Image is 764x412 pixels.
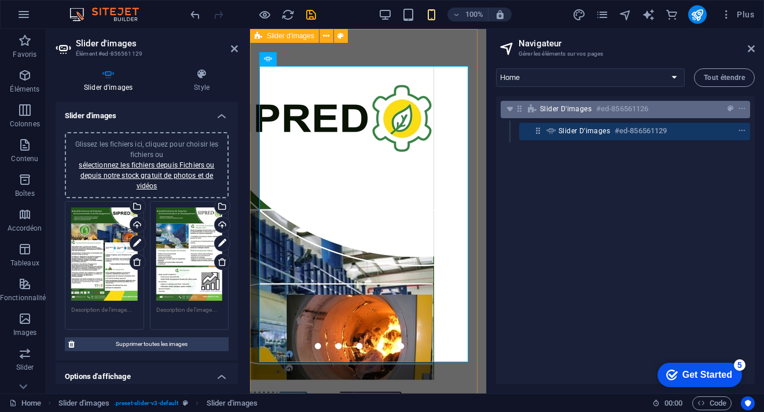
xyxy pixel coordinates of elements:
span: Plus [721,9,754,20]
h4: Style [166,68,238,93]
h6: Durée de la session [652,396,683,410]
button: design [572,8,586,21]
i: Annuler : Modifier les images du slider (Ctrl+Z) [189,8,202,21]
p: Colonnes [10,119,40,129]
p: Éléments [10,85,39,94]
p: Accordéon [8,224,42,233]
h6: #ed-856561129 [615,124,667,138]
p: Favoris [13,50,36,59]
i: AI Writer [642,8,655,21]
h4: Slider d'images [56,68,166,93]
a: Cliquez pour annuler la sélection. Double-cliquez pour ouvrir Pages. [9,396,41,410]
button: context-menu [736,124,748,138]
img: Editor Logo [67,8,153,21]
button: 1 [36,322,43,329]
p: Tableaux [10,258,39,268]
i: Publier [690,8,704,21]
div: Get Started [34,13,84,23]
button: Tout étendre [694,68,755,87]
button: undo [188,8,202,21]
button: pages [596,8,609,21]
i: Actualiser la page [281,8,295,21]
button: preset [725,102,736,116]
h4: Slider d'images [56,102,238,123]
p: Images [13,328,37,337]
button: navigator [619,8,633,21]
i: Design (Ctrl+Alt+Y) [572,8,586,21]
button: Supprimer toutes les images [65,337,229,351]
span: Glissez les fichiers ici, cliquez pour choisir les fichiers ou [75,140,219,190]
a: sélectionnez les fichiers depuis Fichiers ou depuis notre stock gratuit de photos et de vidéos [79,161,214,190]
p: Boîtes [15,189,35,198]
button: Usercentrics [741,396,755,410]
span: Supprimer toutes les images [78,337,225,351]
button: commerce [665,8,679,21]
i: Cet élément est une présélection personnalisable. [183,400,188,406]
p: Slider [16,363,34,372]
h6: #ed-856561126 [596,102,648,116]
span: . preset-slider-v3-default [114,396,178,410]
i: E-commerce [665,8,678,21]
div: SIPREDENERGIERENOUVENABLE18-08-02_page-0001-GbUVeIHGY3VCzfsfY9SoPw.jpg [156,207,223,301]
button: Code [692,396,732,410]
span: Slider d'images [540,104,592,114]
button: 100% [447,8,488,21]
div: 5 [86,2,97,14]
nav: breadcrumb [58,396,258,410]
button: text_generator [642,8,656,21]
h2: Navigateur [519,38,755,49]
button: publish [688,5,707,24]
div: Get Started 5 items remaining, 0% complete [9,6,94,30]
button: Plus [716,5,759,24]
span: Tout étendre [704,74,745,81]
p: Contenu [11,154,38,163]
h4: Options d'affichage [56,363,238,384]
span: Slider d'images [559,126,610,136]
i: Enregistrer (Ctrl+S) [304,8,318,21]
span: Slider d'images [267,32,314,39]
button: context-menu [736,102,748,116]
h3: Gérer les éléments sur vos pages [519,49,732,59]
h6: 100% [465,8,483,21]
i: Lors du redimensionnement, ajuster automatiquement le niveau de zoom en fonction de l'appareil sé... [495,9,505,20]
span: Cliquez pour sélectionner. Double-cliquez pour modifier. [207,396,258,410]
button: reload [281,8,295,21]
i: Navigateur [619,8,632,21]
button: toggle-expand [503,102,517,116]
h3: Élément #ed-856561129 [76,49,215,59]
h2: Slider d'images [76,38,238,49]
span: : [673,399,674,407]
span: Cliquez pour sélectionner. Double-cliquez pour modifier. [58,396,109,410]
span: 00 00 [664,396,682,410]
span: Code [697,396,726,410]
div: SIPREDGESTIONDESDECHETS24-08_page-0001-yVv4BRoqIs-UvIg1VGCrSw.jpg [71,207,138,301]
button: save [304,8,318,21]
button: 2 [36,336,43,342]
